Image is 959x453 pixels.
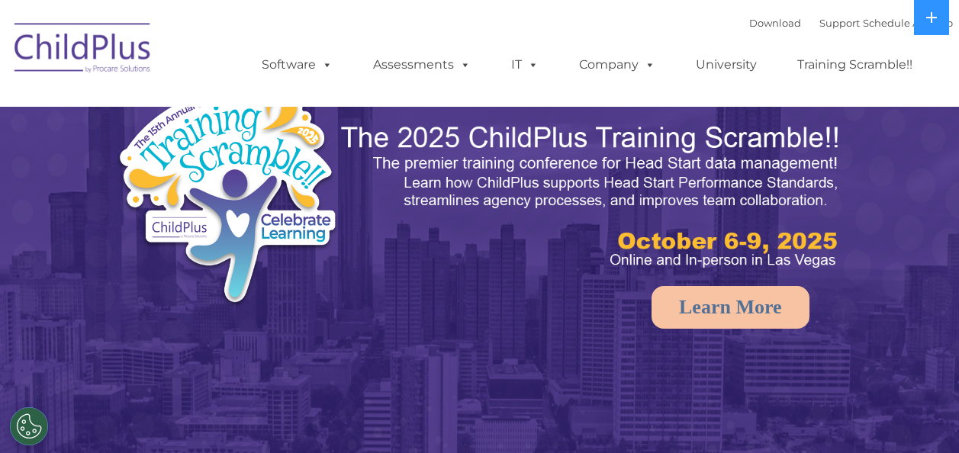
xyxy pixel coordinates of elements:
a: IT [496,50,554,80]
a: Download [749,17,801,29]
a: Learn More [652,286,809,329]
a: Assessments [358,50,486,80]
a: Training Scramble!! [782,50,928,80]
a: University [681,50,772,80]
a: Software [246,50,348,80]
button: Cookies Settings [10,407,48,445]
font: | [749,17,953,29]
a: Company [564,50,671,80]
img: ChildPlus by Procare Solutions [7,12,159,88]
a: Schedule A Demo [863,17,953,29]
a: Support [819,17,860,29]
